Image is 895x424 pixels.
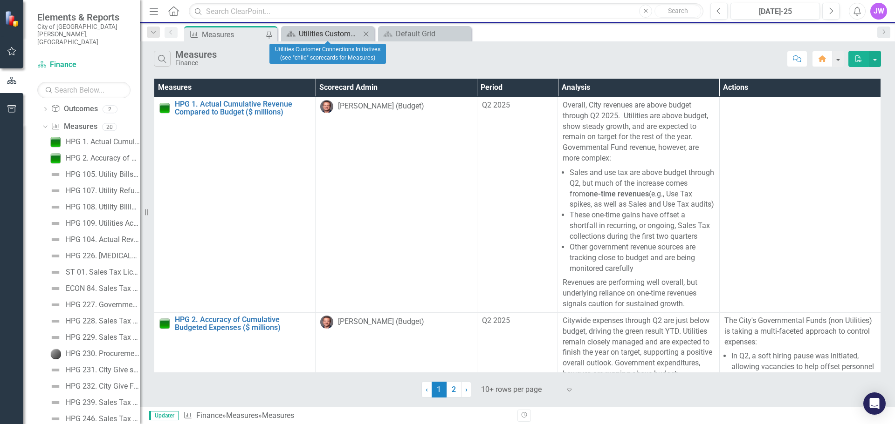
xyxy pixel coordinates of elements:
[48,363,140,377] a: HPG 231. City Give survey results
[226,411,258,420] a: Measures
[863,392,886,415] div: Open Intercom Messenger
[654,5,701,18] button: Search
[103,105,117,113] div: 2
[37,23,131,46] small: City of [GEOGRAPHIC_DATA][PERSON_NAME], [GEOGRAPHIC_DATA]
[396,28,469,40] div: Default Grid
[48,379,140,394] a: HPG 232. City Give Fundraising Totals
[48,395,140,410] a: HPG 239. Sales Tax License Count
[189,3,703,20] input: Search ClearPoint...
[269,44,386,64] div: Utilities Customer Connections Initiatives (see "child" scorecards for Measures)
[48,314,140,329] a: HPG 228. Sales Tax Department Comparison to Front Range Cities
[734,6,817,17] div: [DATE]-25
[196,411,222,420] a: Finance
[563,100,714,166] p: Overall, City revenues are above budget through Q2 2025. Utilities are above budget, show steady ...
[183,411,510,421] div: » »
[149,411,179,420] span: Updater
[175,49,217,60] div: Measures
[66,252,140,260] div: HPG 226. [MEDICAL_DATA] Specific Expenditures
[175,100,310,116] a: HPG 1. Actual Cumulative Revenue Compared to Budget ($ millions)
[482,316,553,326] div: Q2 2025
[50,250,61,262] img: Not Defined
[66,170,140,179] div: HPG 105. Utility Bills Processed by Type
[870,3,887,20] button: JW
[66,350,140,358] div: HPG 230. Procurement Competitive Processes per Buyer (FTE)
[159,102,170,114] img: On Target
[48,151,140,166] a: HPG 2. Accuracy of Cumulative Budgeted Expenses ($ millions)
[66,187,140,195] div: HPG 107. Utility Refunds
[50,332,61,343] img: Not Defined
[66,382,140,390] div: HPG 232. City Give Fundraising Totals
[51,121,97,132] a: Measures
[102,123,117,131] div: 20
[37,82,131,98] input: Search Below...
[338,101,424,112] div: [PERSON_NAME] (Budget)
[50,316,61,327] img: Not Defined
[320,100,333,113] img: Lawrence Pollack
[724,316,876,350] p: The City's Governmental Funds (non Utilities) is taking a multi-faceted approach to control expen...
[465,385,468,394] span: ›
[66,138,140,146] div: HPG 1. Actual Cumulative Revenue Compared to Budget ($ millions)
[66,317,140,325] div: HPG 228. Sales Tax Department Comparison to Front Range Cities
[175,316,310,332] a: HPG 2. Accuracy of Cumulative Budgeted Expenses ($ millions)
[66,366,140,374] div: HPG 231. City Give survey results
[48,265,140,280] a: ST 01. Sales Tax License History
[570,210,714,242] li: These one-time gains have offset a shortfall in recurring, or ongoing, Sales Tax collections duri...
[37,12,131,23] span: Elements & Reports
[48,167,140,182] a: HPG 105. Utility Bills Processed by Type
[50,381,61,392] img: Not Defined
[37,60,131,70] a: Finance
[570,168,714,210] li: Sales and use tax are above budget through Q2, but much of the increase comes from (e.g., Use Tax...
[48,232,140,247] a: HPG 104. Actual Revenue and Expense
[51,104,97,114] a: Outcomes
[50,153,61,164] img: On Target
[299,28,360,40] div: Utilities Customer Connections Initiatives (see "child" scorecards for Measures)
[50,202,61,213] img: Not Defined
[159,318,170,329] img: On Target
[432,382,447,397] span: 1
[48,281,140,296] a: ECON 84. Sales Tax Filing
[338,316,424,327] div: [PERSON_NAME] (Budget)
[50,283,61,294] img: Not Defined
[50,299,61,310] img: Not Defined
[558,97,719,312] td: Double-Click to Edit
[48,135,140,149] a: HPG 1. Actual Cumulative Revenue Compared to Budget ($ millions)
[154,97,316,312] td: Double-Click to Edit Right Click for Context Menu
[48,330,140,345] a: HPG 229. Sales Tax Department Licenses by Type
[66,333,140,342] div: HPG 229. Sales Tax Department Licenses by Type
[48,346,140,361] a: HPG 230. Procurement Competitive Processes per Buyer (FTE)
[668,7,688,14] span: Search
[50,364,61,376] img: Not Defined
[66,268,140,276] div: ST 01. Sales Tax License History
[50,267,61,278] img: Not Defined
[719,97,881,312] td: Double-Click to Edit
[283,28,360,40] a: Utilities Customer Connections Initiatives (see "child" scorecards for Measures)
[585,189,649,198] strong: one-time revenues
[730,3,820,20] button: [DATE]-25
[48,216,140,231] a: HPG 109. Utilities Accounts Receivable Balance (year-end)
[50,218,61,229] img: Not Defined
[50,348,61,359] img: No Information
[570,242,714,274] li: Other government revenue sources are tracking close to budget and are being monitored carefully
[66,154,140,162] div: HPG 2. Accuracy of Cumulative Budgeted Expenses ($ millions)
[50,234,61,245] img: Not Defined
[48,297,140,312] a: HPG 227. Governmental Revenue, Expense, and Margin
[426,385,428,394] span: ‹
[380,28,469,40] a: Default Grid
[48,183,140,198] a: HPG 107. Utility Refunds
[202,29,263,40] div: Measures
[5,11,21,27] img: ClearPoint Strategy
[175,60,217,67] div: Finance
[66,301,140,309] div: HPG 227. Governmental Revenue, Expense, and Margin
[66,219,140,228] div: HPG 109. Utilities Accounts Receivable Balance (year-end)
[66,203,140,211] div: HPG 108. Utility Billing Title Company Estimates
[320,316,333,329] img: Lawrence Pollack
[50,169,61,180] img: Not Defined
[66,236,140,244] div: HPG 104. Actual Revenue and Expense
[48,249,140,263] a: HPG 226. [MEDICAL_DATA] Specific Expenditures
[48,200,140,215] a: HPG 108. Utility Billing Title Company Estimates
[50,185,61,196] img: Not Defined
[66,398,140,407] div: HPG 239. Sales Tax License Count
[563,276,714,310] p: Revenues are performing well overall, but underlying reliance on one-time revenues signals cautio...
[50,136,61,148] img: On Target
